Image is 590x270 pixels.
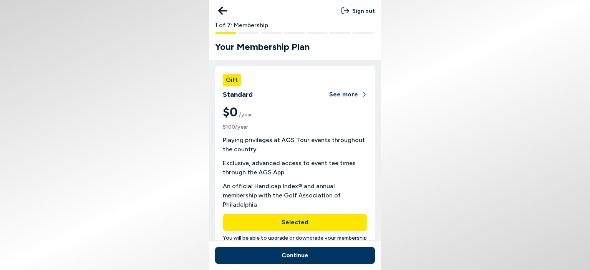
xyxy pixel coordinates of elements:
[223,214,367,231] button: Selected
[239,111,252,118] span: /year
[223,234,367,250] p: You will be able to upgrade or downgrade your membership from your account, once registered.
[209,22,381,29] div: 1 of 7: Membership
[223,123,367,131] span: $100 /year
[223,182,367,209] li: An official Handicap Index® and annual membership with the Golf Association of Philadelphia
[223,89,253,100] h2: Standard
[215,247,375,264] button: Continue
[223,103,367,121] b: $0
[223,136,367,154] li: Playing privileges at AGS Tour events throughout the country
[341,4,375,18] button: Sign out
[223,159,367,177] li: Exclusive, advanced access to event tee times through the AGS App
[215,40,381,54] h1: Your Membership Plan
[329,86,367,103] button: See more
[223,74,241,86] span: Gift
